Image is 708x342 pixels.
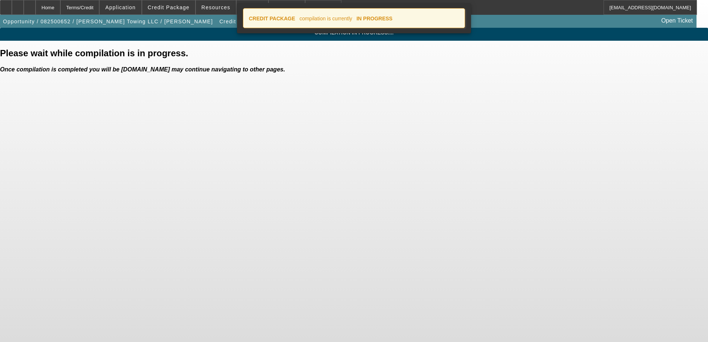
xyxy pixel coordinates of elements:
strong: IN PROGRESS [357,16,393,21]
span: Compilation in progress.... [6,30,702,36]
span: compilation is currently [300,16,352,21]
span: Credit Package [148,4,190,10]
button: Application [100,0,141,14]
span: Credit Package [219,19,261,24]
a: Open Ticket [658,14,696,27]
span: Application [105,4,136,10]
strong: CREDIT PACKAGE [249,16,295,21]
span: Resources [201,4,230,10]
button: Credit Package [217,15,263,28]
button: Resources [196,0,236,14]
span: Opportunity / 082500652 / [PERSON_NAME] Towing LLC / [PERSON_NAME] [3,19,213,24]
button: Credit Package [142,0,195,14]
